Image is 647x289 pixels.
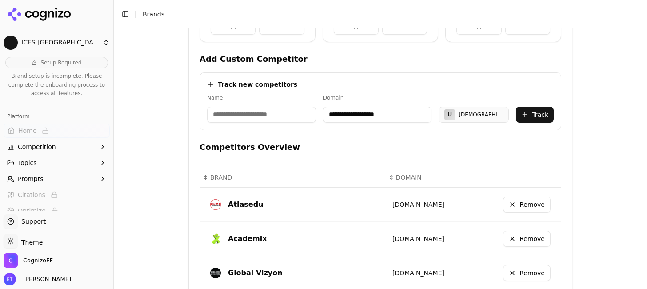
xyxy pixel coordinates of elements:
[210,233,221,244] img: Academix
[503,197,551,213] button: Remove
[228,233,267,244] div: Academix
[207,94,316,101] label: Name
[18,158,37,167] span: Topics
[4,156,110,170] button: Topics
[385,168,463,188] th: DOMAIN
[18,142,56,151] span: Competition
[203,173,382,182] div: ↕BRAND
[4,140,110,154] button: Competition
[396,173,422,182] span: DOMAIN
[392,269,444,277] a: [DOMAIN_NAME]
[218,80,297,89] h4: Track new competitors
[459,111,503,118] div: [DEMOGRAPHIC_DATA]
[23,257,53,265] span: CognizoFF
[392,235,444,242] a: [DOMAIN_NAME]
[503,265,551,281] button: Remove
[40,59,81,66] span: Setup Required
[200,168,385,188] th: BRAND
[323,94,432,101] label: Domain
[210,199,221,210] img: Atlasedu
[200,53,561,65] h4: Add Custom Competitor
[392,201,444,208] a: [DOMAIN_NAME]
[18,217,46,226] span: Support
[210,268,221,278] img: Global Vizyon
[18,190,45,199] span: Citations
[18,206,46,215] span: Optimize
[4,253,53,268] button: Open organization switcher
[4,172,110,186] button: Prompts
[18,126,36,135] span: Home
[389,173,460,182] div: ↕DOMAIN
[18,174,44,183] span: Prompts
[516,107,554,123] button: Track
[210,173,232,182] span: BRAND
[20,275,71,283] span: [PERSON_NAME]
[4,273,71,285] button: Open user button
[228,199,264,210] div: Atlasedu
[143,11,164,18] span: Brands
[4,36,18,50] img: ICES Turkey
[21,39,99,47] span: ICES [GEOGRAPHIC_DATA]
[4,253,18,268] img: CognizoFF
[5,72,108,98] p: Brand setup is incomplete. Please complete the onboarding process to access all features.
[143,10,622,19] nav: breadcrumb
[448,111,452,118] span: U
[18,239,43,246] span: Theme
[503,231,551,247] button: Remove
[4,273,16,285] img: Ege Talay Ozguler
[228,268,283,278] div: Global Vizyon
[4,109,110,124] div: Platform
[200,141,561,153] h4: Competitors Overview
